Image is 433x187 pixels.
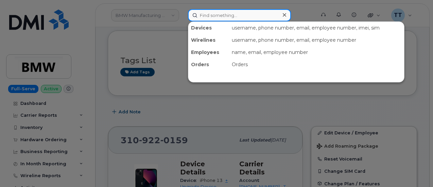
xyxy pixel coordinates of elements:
div: Devices [188,22,229,34]
div: Employees [188,46,229,58]
input: Find something... [188,9,291,21]
div: Orders [229,58,404,71]
div: username, phone number, email, employee number, imei, sim [229,22,404,34]
div: username, phone number, email, employee number [229,34,404,46]
div: name, email, employee number [229,46,404,58]
div: Wirelines [188,34,229,46]
div: Orders [188,58,229,71]
iframe: Messenger Launcher [403,157,428,182]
